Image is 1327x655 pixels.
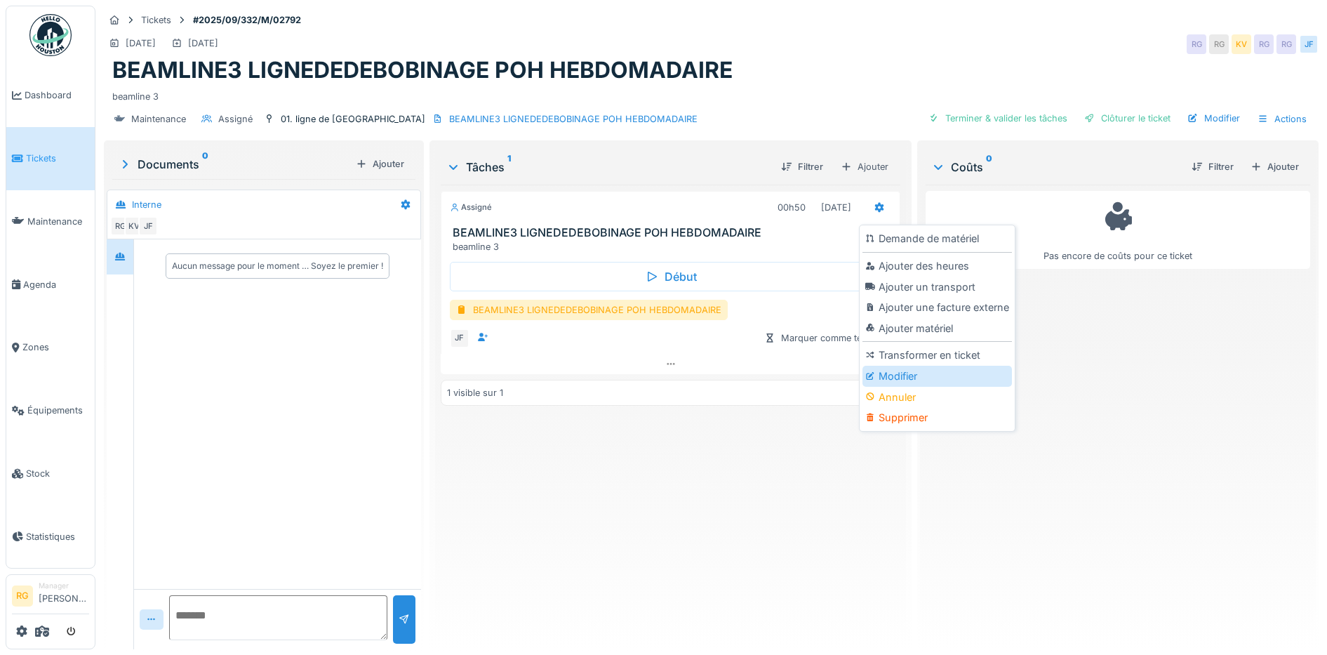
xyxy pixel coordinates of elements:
div: Assigné [450,201,492,213]
li: [PERSON_NAME] [39,581,89,611]
div: Pas encore de coûts pour ce ticket [935,197,1301,263]
div: RG [110,216,130,236]
div: Manager [39,581,89,591]
div: 00h50 [778,201,806,214]
span: Agenda [23,278,89,291]
div: KV [124,216,144,236]
span: Tickets [26,152,89,165]
span: Statistiques [26,530,89,543]
li: RG [12,585,33,607]
div: Demande de matériel [862,228,1012,249]
div: Interne [132,198,161,211]
div: Modifier [1182,109,1246,128]
span: Équipements [27,404,89,417]
div: beamline 3 [453,240,895,253]
div: Ajouter [350,154,410,173]
div: BEAMLINE3 LIGNEDEDEBOBINAGE POH HEBDOMADAIRE [450,300,728,320]
div: JF [1299,34,1319,54]
div: Tâches [446,159,771,176]
div: Documents [118,156,350,173]
div: KV [1232,34,1251,54]
div: Supprimer [862,407,1012,428]
div: Transformer en ticket [862,345,1012,366]
div: RG [1187,34,1206,54]
div: Terminer & valider les tâches [923,109,1073,128]
div: Modifier [862,366,1012,387]
div: Début [450,262,892,291]
sup: 1 [507,159,511,176]
div: Filtrer [775,157,829,176]
div: JF [138,216,158,236]
div: Filtrer [1186,157,1239,176]
div: beamline 3 [112,84,1310,103]
div: Ajouter des heures [862,256,1012,277]
span: Zones [22,340,89,354]
img: Badge_color-CXgf-gQk.svg [29,14,72,56]
div: Maintenance [131,112,186,126]
div: Annuler [862,387,1012,408]
div: [DATE] [188,37,218,50]
div: JF [450,329,469,348]
div: Clôturer le ticket [1079,109,1176,128]
div: Tickets [141,13,171,27]
span: Stock [26,467,89,480]
div: Aucun message pour le moment … Soyez le premier ! [172,260,383,272]
div: RG [1276,34,1296,54]
sup: 0 [986,159,992,176]
div: Ajouter [1245,157,1305,176]
div: Ajouter [834,157,895,177]
span: Maintenance [27,215,89,228]
h3: BEAMLINE3 LIGNEDEDEBOBINAGE POH HEBDOMADAIRE [453,226,895,239]
h1: BEAMLINE3 LIGNEDEDEBOBINAGE POH HEBDOMADAIRE [112,57,733,84]
div: [DATE] [821,201,851,214]
div: 01. ligne de [GEOGRAPHIC_DATA] [281,112,425,126]
sup: 0 [202,156,208,173]
div: [DATE] [126,37,156,50]
div: RG [1254,34,1274,54]
div: Assigné [218,112,253,126]
div: 1 visible sur 1 [447,386,503,399]
div: Coûts [931,159,1180,176]
strong: #2025/09/332/M/02792 [187,13,307,27]
div: BEAMLINE3 LIGNEDEDEBOBINAGE POH HEBDOMADAIRE [449,112,698,126]
div: Marquer comme terminé [759,329,891,348]
div: Ajouter matériel [862,318,1012,339]
div: RG [1209,34,1229,54]
div: Ajouter une facture externe [862,297,1012,318]
div: Actions [1251,109,1313,129]
div: Ajouter un transport [862,277,1012,298]
span: Dashboard [25,88,89,102]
